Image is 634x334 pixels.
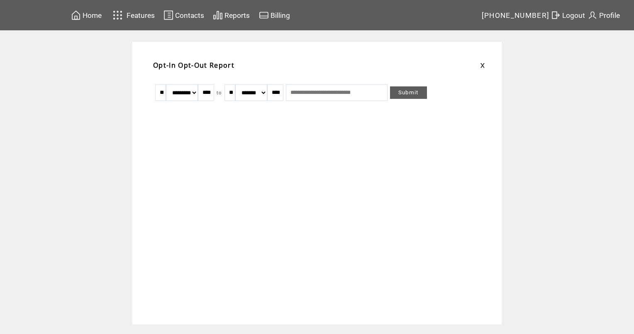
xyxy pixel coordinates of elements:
[162,9,205,22] a: Contacts
[549,9,586,22] a: Logout
[586,9,621,22] a: Profile
[212,9,251,22] a: Reports
[70,9,103,22] a: Home
[110,8,125,22] img: features.svg
[258,9,291,22] a: Billing
[562,11,585,20] span: Logout
[217,90,222,96] span: to
[213,10,223,20] img: chart.svg
[71,10,81,20] img: home.svg
[390,86,427,99] a: Submit
[259,10,269,20] img: creidtcard.svg
[153,61,234,70] span: Opt-In Opt-Out Report
[599,11,620,20] span: Profile
[482,11,550,20] span: [PHONE_NUMBER]
[588,10,597,20] img: profile.svg
[271,11,290,20] span: Billing
[127,11,155,20] span: Features
[224,11,250,20] span: Reports
[163,10,173,20] img: contacts.svg
[551,10,561,20] img: exit.svg
[83,11,102,20] span: Home
[109,7,156,23] a: Features
[175,11,204,20] span: Contacts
